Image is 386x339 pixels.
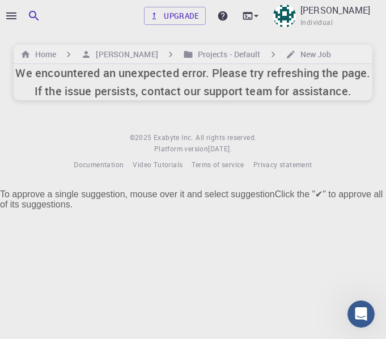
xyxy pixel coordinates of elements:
[74,159,124,171] a: Documentation
[74,160,124,169] span: Documentation
[133,159,183,171] a: Video Tutorials
[193,48,261,61] h6: Projects - Default
[133,160,183,169] span: Video Tutorials
[154,143,208,155] span: Platform version
[196,132,256,143] span: All rights reserved.
[154,133,193,142] span: Exabyte Inc.
[273,5,296,27] img: Diego Francisco Espinosa Díaz
[31,48,56,61] h6: Home
[192,159,244,171] a: Terms of service
[253,159,312,171] a: Privacy statement
[347,300,375,328] iframe: Intercom live chat
[154,132,193,143] a: Exabyte Inc.
[208,144,232,153] span: [DATE] .
[130,132,154,143] span: © 2025
[300,3,370,17] p: [PERSON_NAME]
[23,8,63,18] span: Soporte
[144,7,206,25] a: Upgrade
[296,48,332,61] h6: New Job
[192,160,244,169] span: Terms of service
[253,160,312,169] span: Privacy statement
[208,143,232,155] a: [DATE].
[300,17,333,28] span: Individual
[91,48,158,61] h6: [PERSON_NAME]
[15,64,370,100] h6: We encountered an unexpected error. Please try refreshing the page. If the issue persists, contac...
[18,48,333,61] nav: breadcrumb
